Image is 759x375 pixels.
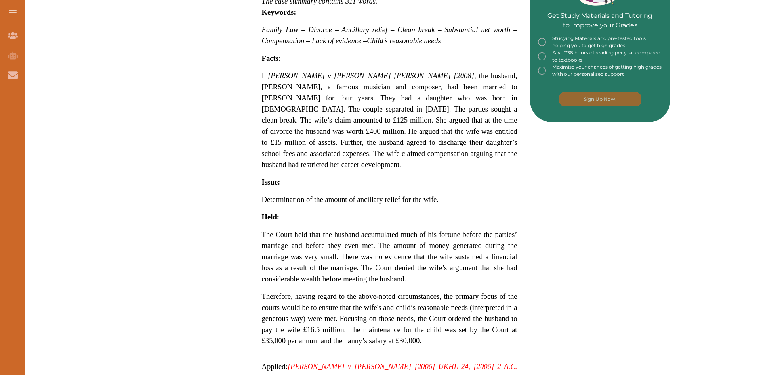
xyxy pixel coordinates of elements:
span: The Court held that the husband accumulated much of his fortune before the parties’ marriage and ... [262,230,517,283]
p: Sign Up Now! [584,96,616,103]
button: [object Object] [559,92,641,106]
img: info-img [538,63,546,78]
span: Determination of the amount of ancillary relief for the wife. [262,195,439,204]
strong: Facts: [262,54,281,62]
iframe: Reviews Badge Ribbon Widget [540,154,690,173]
span: Therefore, having regard to the above-noted circumstances, the primary focus of the courts would ... [262,292,517,345]
span: Child’s reasonable needs [367,37,441,45]
div: Maximise your chances of getting high grades with our personalised support [538,63,663,78]
span: Family Law – Divorce – Ancillary relief – Clean break – Substantial net worth – Compensation – La... [262,25,517,45]
strong: Keywords: [262,8,296,16]
em: [PERSON_NAME] v [PERSON_NAME] [PERSON_NAME] [2008] [268,71,474,80]
div: Save 738 hours of reading per year compared to textbooks [538,49,663,63]
img: info-img [538,35,546,49]
span: In , the husband, [PERSON_NAME], a famous musician and composer, had been married to [PERSON_NAME... [262,71,517,169]
img: info-img [538,49,546,63]
strong: Issue: [262,178,280,186]
strong: Held: [262,213,280,221]
div: Studying Materials and pre-tested tools helping you to get high grades [538,35,663,49]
